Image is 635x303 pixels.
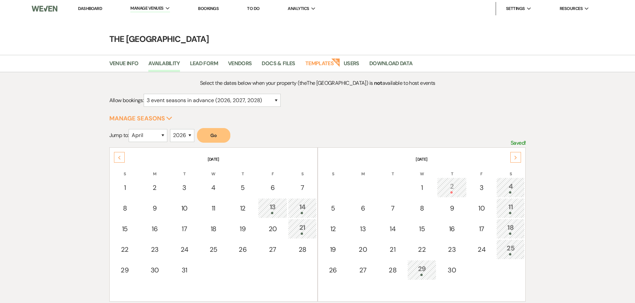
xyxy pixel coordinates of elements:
div: 15 [114,224,136,234]
th: [DATE] [319,148,525,162]
th: S [319,163,348,177]
th: S [496,163,525,177]
th: W [407,163,436,177]
div: 12 [322,224,344,234]
a: Availability [148,59,180,72]
div: 7 [382,203,403,213]
div: 23 [441,244,463,254]
div: 16 [144,224,166,234]
th: [DATE] [110,148,317,162]
div: 26 [232,244,254,254]
div: 21 [292,223,313,235]
div: 24 [471,244,492,254]
th: W [199,163,228,177]
div: 27 [262,244,284,254]
div: 24 [174,244,195,254]
th: T [170,163,199,177]
div: 2 [144,183,166,193]
span: Manage Venues [130,5,163,12]
span: Settings [506,5,525,12]
div: 8 [411,203,433,213]
div: 30 [441,265,463,275]
div: 18 [500,223,521,235]
div: 9 [441,203,463,213]
th: T [437,163,467,177]
div: 30 [144,265,166,275]
th: T [378,163,407,177]
div: 12 [232,203,254,213]
div: 16 [441,224,463,234]
div: 2 [441,181,463,194]
div: 10 [471,203,492,213]
a: To Do [247,6,259,11]
th: T [228,163,257,177]
div: 21 [382,244,403,254]
div: 20 [352,244,374,254]
th: M [348,163,378,177]
div: 11 [500,202,521,214]
div: 5 [322,203,344,213]
strong: not [374,79,382,86]
button: Go [197,128,230,143]
button: Manage Seasons [109,115,172,121]
th: S [288,163,316,177]
div: 13 [262,202,284,214]
div: 17 [174,224,195,234]
span: Analytics [288,5,309,12]
p: Saved! [511,139,526,147]
img: Weven Logo [32,2,57,16]
div: 15 [411,224,433,234]
div: 6 [262,183,284,193]
div: 7 [292,183,313,193]
a: Users [344,59,359,72]
div: 29 [114,265,136,275]
a: Vendors [228,59,252,72]
a: Lead Form [190,59,218,72]
div: 10 [174,203,195,213]
div: 28 [382,265,403,275]
div: 1 [411,183,433,193]
div: 22 [114,244,136,254]
div: 4 [500,181,521,194]
strong: New [331,58,340,67]
div: 29 [411,264,433,276]
span: Jump to: [109,132,129,139]
div: 1 [114,183,136,193]
a: Templates [305,59,334,72]
th: F [467,163,496,177]
th: S [110,163,139,177]
div: 27 [352,265,374,275]
div: 18 [203,224,224,234]
th: M [140,163,170,177]
div: 26 [322,265,344,275]
div: 28 [292,244,313,254]
div: 8 [114,203,136,213]
a: Venue Info [109,59,139,72]
h4: The [GEOGRAPHIC_DATA] [78,33,558,45]
p: Select the dates below when your property (the The [GEOGRAPHIC_DATA] ) is available to host events [161,79,474,87]
div: 5 [232,183,254,193]
div: 9 [144,203,166,213]
div: 31 [174,265,195,275]
div: 19 [322,244,344,254]
div: 22 [411,244,433,254]
div: 19 [232,224,254,234]
div: 25 [203,244,224,254]
div: 3 [471,183,492,193]
div: 13 [352,224,374,234]
th: F [258,163,288,177]
span: Resources [560,5,583,12]
a: Dashboard [78,6,102,11]
div: 17 [471,224,492,234]
a: Bookings [198,6,219,11]
a: Download Data [369,59,413,72]
a: Docs & Files [262,59,295,72]
span: Allow bookings: [109,97,144,104]
div: 4 [203,183,224,193]
div: 25 [500,243,521,255]
div: 23 [144,244,166,254]
div: 20 [262,224,284,234]
div: 3 [174,183,195,193]
div: 11 [203,203,224,213]
div: 14 [382,224,403,234]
